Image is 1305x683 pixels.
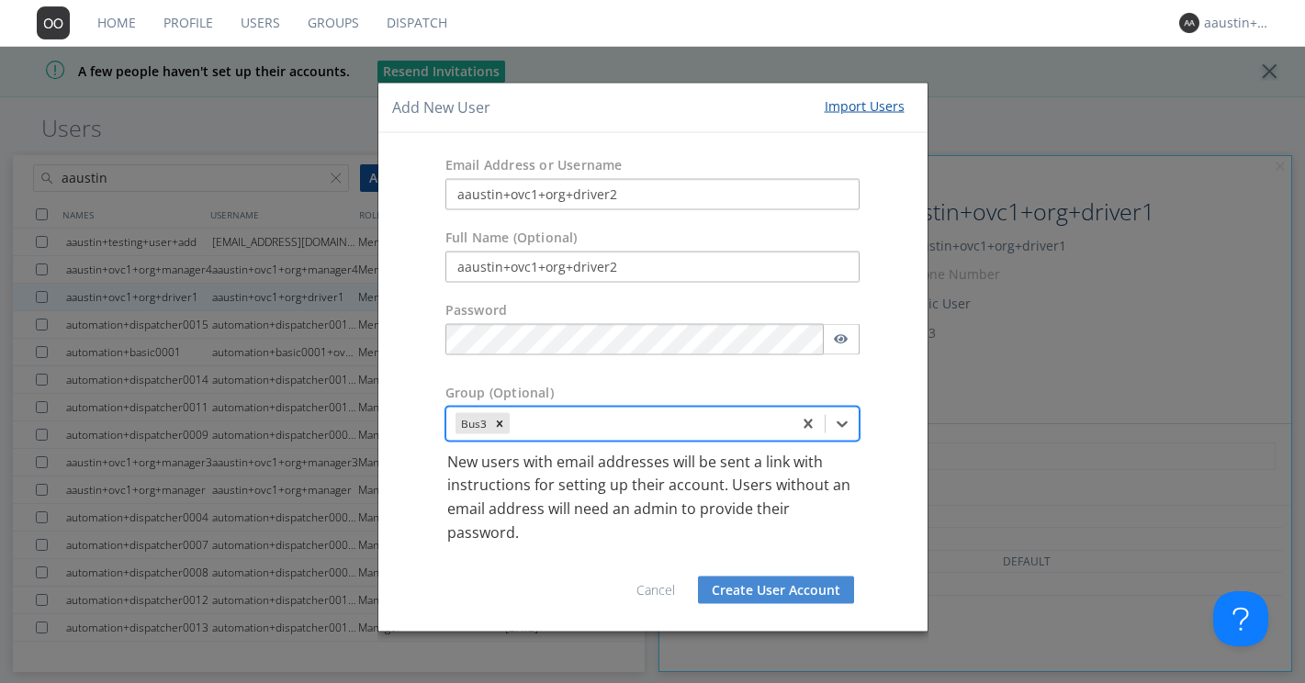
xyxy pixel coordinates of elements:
label: Email Address or Username [445,155,623,174]
label: Password [445,300,508,319]
h4: Add New User [392,97,490,118]
label: Full Name (Optional) [445,228,578,246]
div: Import Users [825,97,905,116]
img: 373638.png [37,6,70,39]
input: e.g. email@address.com, Housekeeping1 [445,178,861,209]
div: Bus3 [456,413,489,434]
p: New users with email addresses will be sent a link with instructions for setting up their account... [447,450,859,543]
button: Create User Account [698,577,854,604]
a: Cancel [636,581,675,599]
img: 373638.png [1179,13,1199,33]
input: Julie Appleseed [445,251,861,282]
label: Group (Optional) [445,383,554,401]
div: aaustin+ovc1+org [1204,14,1273,32]
div: Remove Bus3 [489,413,510,434]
